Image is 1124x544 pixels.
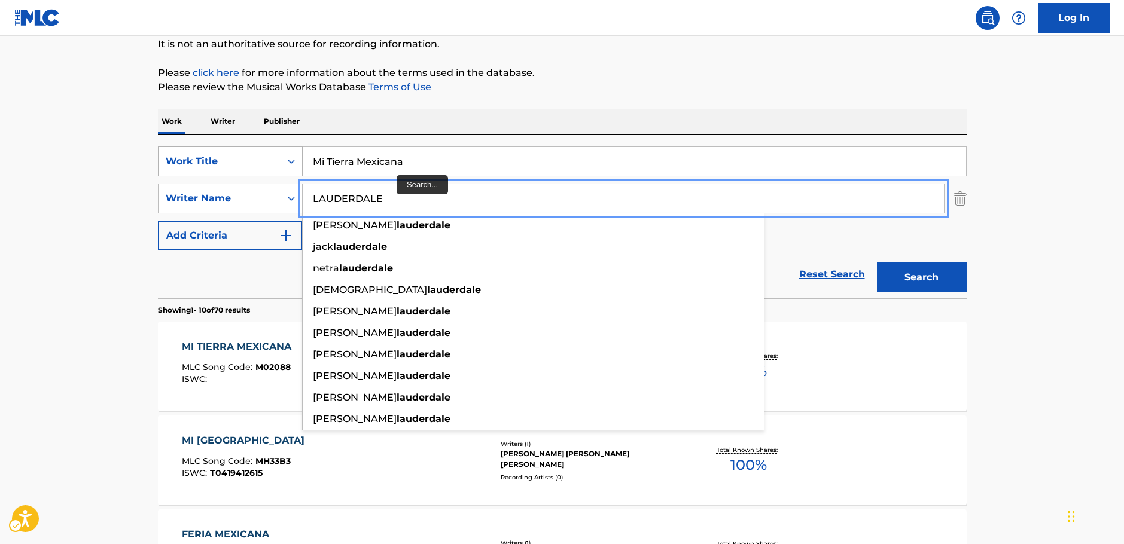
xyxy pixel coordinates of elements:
span: T0419412615 [210,467,263,478]
div: Drag [1068,499,1075,534]
span: MLC Song Code : [182,456,255,466]
p: Work [158,109,185,134]
p: Writer [207,109,239,134]
span: [PERSON_NAME] [313,392,397,403]
span: [PERSON_NAME] [313,219,397,231]
strong: lauderdale [397,392,450,403]
span: ISWC : [182,467,210,478]
p: Publisher [260,109,303,134]
a: MI TIERRA MEXICANAMLC Song Code:M02088ISWC:Writers (2)[PERSON_NAME], [PERSON_NAME]Recording Artis... [158,322,967,411]
span: [PERSON_NAME] [313,413,397,424]
img: search [980,11,995,25]
p: Please for more information about the terms used in the database. [158,66,967,80]
img: Delete Criterion [954,184,967,213]
input: Search... [303,184,944,213]
a: Log In [1038,3,1110,33]
iframe: Hubspot Iframe [1064,487,1124,544]
a: click here [193,67,239,78]
div: Writer Name [166,191,273,206]
span: ISWC : [182,374,210,384]
div: MI TIERRA MEXICANA [182,340,297,354]
img: help [1012,11,1026,25]
strong: lauderdale [339,262,393,274]
div: Writers ( 1 ) [501,439,681,448]
span: MH33B3 [255,456,291,466]
a: MI [GEOGRAPHIC_DATA]MLC Song Code:MH33B3ISWC:T0419412615Writers (1)[PERSON_NAME] [PERSON_NAME] [P... [158,415,967,505]
button: Add Criteria [158,221,303,250]
span: [PERSON_NAME] [313,349,397,360]
span: jack [313,241,333,252]
div: [PERSON_NAME] [PERSON_NAME] [PERSON_NAME] [501,448,681,470]
strong: lauderdale [427,284,481,295]
p: It is not an authoritative source for recording information. [158,37,967,51]
div: FERIA MEXICANA [182,527,287,542]
strong: lauderdale [397,370,450,381]
form: Search Form [158,146,967,298]
span: M02088 [255,362,291,372]
strong: lauderdale [397,327,450,338]
div: Recording Artists ( 0 ) [501,473,681,482]
input: Search... [303,147,966,176]
p: Showing 1 - 10 of 70 results [158,305,250,316]
p: Total Known Shares: [717,445,781,454]
span: [DEMOGRAPHIC_DATA] [313,284,427,295]
span: [PERSON_NAME] [313,305,397,317]
span: [PERSON_NAME] [313,370,397,381]
div: Work Title [166,154,273,169]
span: [PERSON_NAME] [313,327,397,338]
span: MLC Song Code : [182,362,255,372]
strong: lauderdale [397,349,450,360]
div: Chat Widget [1064,487,1124,544]
div: MI [GEOGRAPHIC_DATA] [182,433,310,448]
strong: lauderdale [333,241,387,252]
strong: lauderdale [397,413,450,424]
span: 100 % [730,454,767,476]
strong: lauderdale [397,305,450,317]
a: Reset Search [793,261,871,288]
strong: lauderdale [397,219,450,231]
img: MLC Logo [14,9,60,26]
span: netra [313,262,339,274]
a: Terms of Use [366,81,431,93]
p: Please review the Musical Works Database [158,80,967,94]
button: Search [877,262,967,292]
img: 9d2ae6d4665cec9f34b9.svg [279,228,293,243]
